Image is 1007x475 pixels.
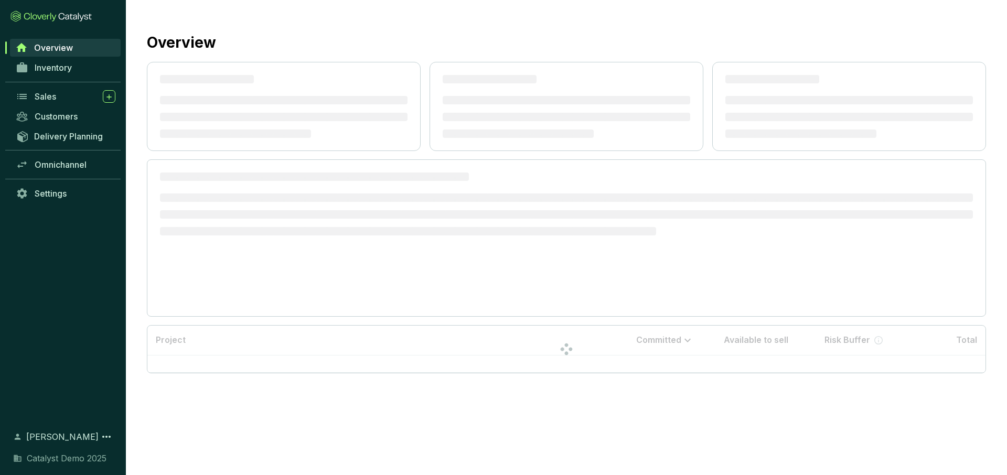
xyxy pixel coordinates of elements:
[147,31,216,53] h2: Overview
[10,156,121,174] a: Omnichannel
[10,127,121,145] a: Delivery Planning
[10,107,121,125] a: Customers
[26,430,99,443] span: [PERSON_NAME]
[10,185,121,202] a: Settings
[34,42,73,53] span: Overview
[10,59,121,77] a: Inventory
[35,91,56,102] span: Sales
[35,188,67,199] span: Settings
[27,452,106,465] span: Catalyst Demo 2025
[10,88,121,105] a: Sales
[35,111,78,122] span: Customers
[34,131,103,142] span: Delivery Planning
[35,62,72,73] span: Inventory
[35,159,87,170] span: Omnichannel
[10,39,121,57] a: Overview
